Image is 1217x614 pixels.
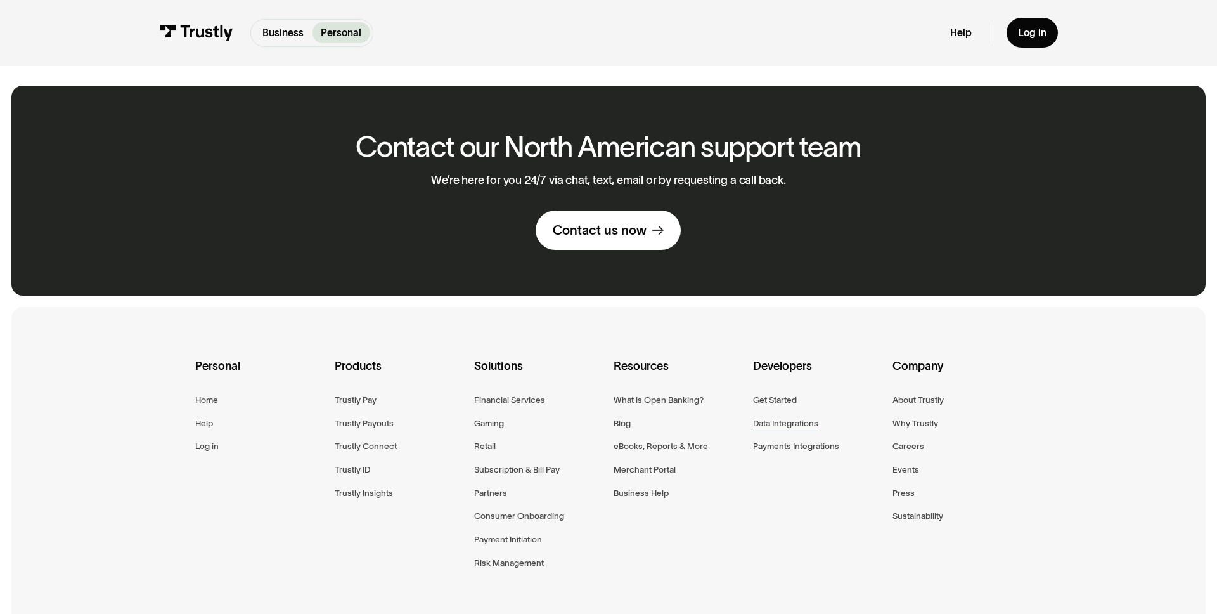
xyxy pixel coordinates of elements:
a: Log in [195,439,219,454]
a: Blog [614,416,631,431]
div: Resources [614,357,743,393]
a: Press [892,486,915,500]
a: About Trustly [892,393,944,407]
a: Retail [474,439,496,454]
div: Personal [195,357,325,393]
a: Merchant Portal [614,462,676,477]
a: Trustly ID [335,462,370,477]
h2: Contact our North American support team [356,131,861,163]
a: Partners [474,486,507,500]
a: Data Integrations [753,416,818,431]
a: Log in [1007,18,1058,48]
img: Trustly Logo [159,25,233,41]
a: Payment Initiation [474,532,542,547]
p: We’re here for you 24/7 via chat, text, email or by requesting a call back. [431,174,786,188]
a: Risk Management [474,556,544,570]
a: Why Trustly [892,416,938,431]
a: Events [892,462,919,477]
a: Trustly Payouts [335,416,394,431]
a: Contact us now [536,211,681,250]
a: Personal [312,22,370,43]
a: Trustly Connect [335,439,397,454]
div: Contact us now [553,222,647,238]
p: Personal [321,25,361,41]
a: eBooks, Reports & More [614,439,708,454]
a: Help [195,416,213,431]
a: Trustly Pay [335,393,377,407]
a: Payments Integrations [753,439,839,454]
a: Get Started [753,393,797,407]
div: Solutions [474,357,603,393]
p: Business [262,25,304,41]
a: Financial Services [474,393,545,407]
a: What is Open Banking? [614,393,704,407]
a: Careers [892,439,924,454]
a: Business Help [614,486,669,500]
div: Company [892,357,1022,393]
a: Gaming [474,416,504,431]
div: Developers [753,357,882,393]
a: Subscription & Bill Pay [474,462,560,477]
a: Consumer Onboarding [474,509,564,523]
a: Home [195,393,218,407]
a: Business [254,22,312,43]
a: Help [950,27,972,39]
a: Sustainability [892,509,943,523]
div: Products [335,357,464,393]
div: Log in [1018,27,1046,39]
a: Trustly Insights [335,486,393,500]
